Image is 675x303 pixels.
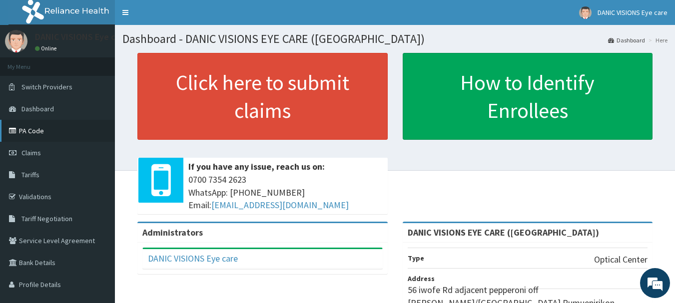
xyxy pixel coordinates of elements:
a: Dashboard [608,36,645,44]
strong: DANIC VISIONS EYE CARE ([GEOGRAPHIC_DATA]) [408,227,599,238]
div: Chat with us now [52,56,168,69]
b: Type [408,254,424,263]
span: DANIC VISIONS Eye care [598,8,668,17]
div: Minimize live chat window [164,5,188,29]
textarea: Type your message and hit 'Enter' [5,199,190,234]
span: Dashboard [21,104,54,113]
a: Click here to submit claims [137,53,388,140]
a: How to Identify Enrollees [403,53,653,140]
span: We're online! [58,89,138,190]
img: User Image [579,6,592,19]
a: DANIC VISIONS Eye care [148,253,238,264]
img: User Image [5,30,27,52]
h1: Dashboard - DANIC VISIONS EYE CARE ([GEOGRAPHIC_DATA]) [122,32,668,45]
a: [EMAIL_ADDRESS][DOMAIN_NAME] [211,199,349,211]
li: Here [646,36,668,44]
b: Address [408,274,435,283]
b: Administrators [142,227,203,238]
b: If you have any issue, reach us on: [188,161,325,172]
a: Online [35,45,59,52]
p: DANIC VISIONS Eye care [35,32,128,41]
span: Claims [21,148,41,157]
span: Tariffs [21,170,39,179]
span: Switch Providers [21,82,72,91]
span: 0700 7354 2623 WhatsApp: [PHONE_NUMBER] Email: [188,173,383,212]
p: Optical Center [594,253,648,266]
span: Tariff Negotiation [21,214,72,223]
img: d_794563401_company_1708531726252_794563401 [18,50,40,75]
